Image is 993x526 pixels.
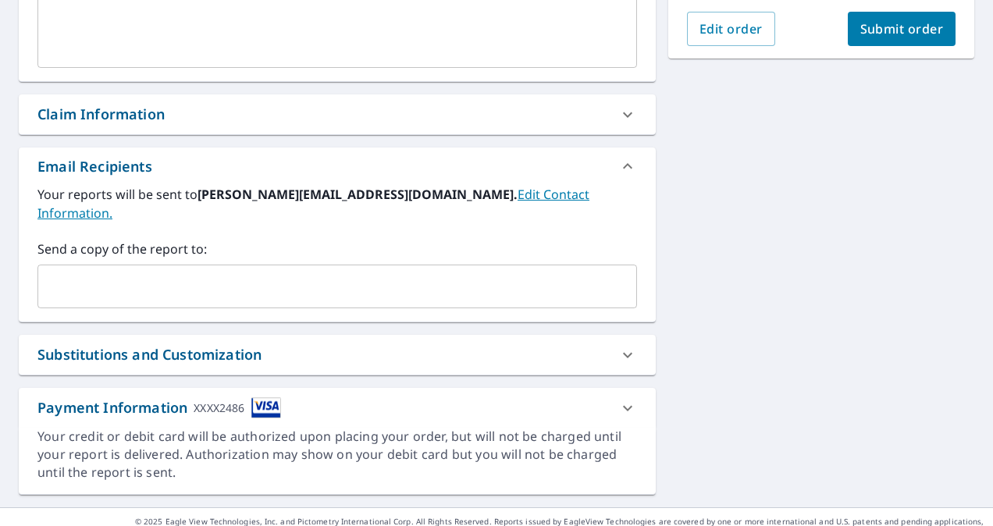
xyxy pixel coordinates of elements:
div: Your credit or debit card will be authorized upon placing your order, but will not be charged unt... [37,428,637,482]
div: Payment Information [37,397,281,418]
img: cardImage [251,397,281,418]
span: Submit order [860,20,944,37]
div: Claim Information [19,94,656,134]
label: Your reports will be sent to [37,185,637,222]
div: Payment InformationXXXX2486cardImage [19,388,656,428]
label: Send a copy of the report to: [37,240,637,258]
span: Edit order [699,20,763,37]
div: Substitutions and Customization [37,344,262,365]
div: Email Recipients [19,147,656,185]
div: Email Recipients [37,156,152,177]
b: [PERSON_NAME][EMAIL_ADDRESS][DOMAIN_NAME]. [198,186,518,203]
div: XXXX2486 [194,397,244,418]
button: Submit order [848,12,956,46]
div: Substitutions and Customization [19,335,656,375]
button: Edit order [687,12,775,46]
div: Claim Information [37,104,165,125]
